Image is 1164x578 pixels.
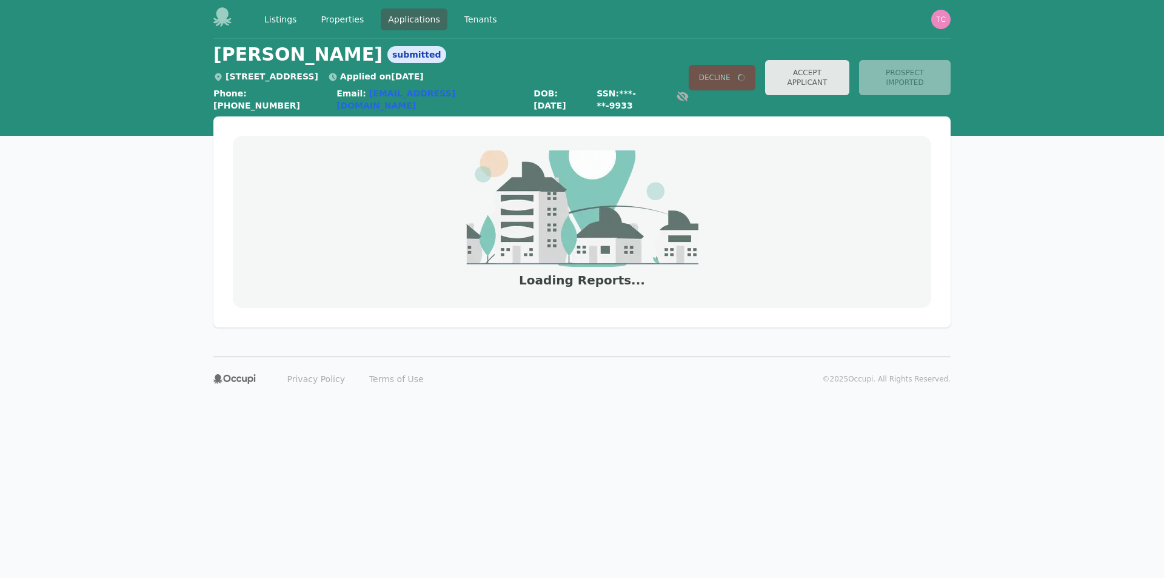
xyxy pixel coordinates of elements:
a: [EMAIL_ADDRESS][DOMAIN_NAME] [336,89,455,110]
button: Accept Applicant [765,60,849,95]
a: Tenants [457,8,504,30]
p: © 2025 Occupi. All Rights Reserved. [823,374,951,384]
a: Properties [313,8,371,30]
div: DOB: [DATE] [533,87,587,112]
h3: Loading Reports... [519,272,645,289]
a: Privacy Policy [280,369,352,389]
a: Listings [257,8,304,30]
a: Applications [381,8,447,30]
div: Email: [336,87,524,112]
span: [STREET_ADDRESS] [213,72,318,81]
div: Phone: [PHONE_NUMBER] [213,87,327,112]
a: Terms of Use [362,369,431,389]
img: empty_state_image [466,150,698,267]
span: [PERSON_NAME] [213,44,383,66]
span: Applied on [DATE] [328,72,424,81]
span: submitted [387,46,446,63]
